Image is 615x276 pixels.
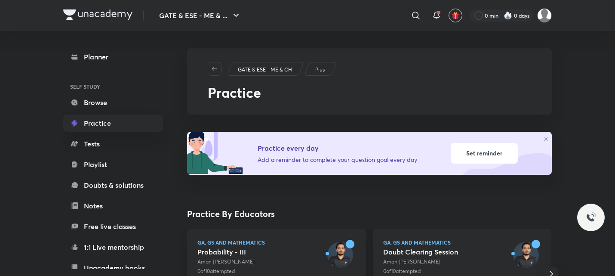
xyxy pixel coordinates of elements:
img: avatar [327,242,353,268]
a: 1:1 Live mentorship [63,239,163,256]
p: Add a reminder to complete your question goal every day [258,155,417,164]
img: Manasi Raut [537,8,552,23]
h6: SELF STUDY [63,79,163,94]
p: GATE & ESE - ME & CH [238,66,292,74]
div: 0 of 10 attempted [197,267,265,275]
a: Plus [314,66,326,74]
div: Aman [PERSON_NAME] [197,258,265,266]
h4: Practice By Educators [187,208,552,220]
a: Notes [63,197,163,214]
a: Free live classes [63,218,163,235]
a: Browse [63,94,163,111]
div: Aman [PERSON_NAME] [383,258,458,266]
h2: Practice [208,84,531,101]
img: ttu [586,212,596,223]
img: avatar [452,12,459,19]
img: streak [504,11,512,20]
span: GA, GS and Mathematics [383,240,458,245]
h5: Practice every day [258,143,417,153]
img: avatar [513,242,539,268]
button: GATE & ESE - ME & ... [154,7,246,24]
a: Company Logo [63,9,132,22]
div: Set reminder [451,143,518,164]
button: avatar [449,9,462,22]
p: Plus [315,66,325,74]
a: Planner [63,48,163,65]
a: GATE & ESE - ME & CH [237,66,294,74]
div: 0 of 10 attempted [383,267,458,275]
a: Playlist [63,156,163,173]
a: Practice [63,115,163,132]
div: Probability - III [197,248,265,256]
div: Doubt Clearing Session [383,248,458,256]
a: Tests [63,135,163,152]
img: Company Logo [63,9,132,20]
a: Doubts & solutions [63,177,163,194]
span: GA, GS and Mathematics [197,240,265,245]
